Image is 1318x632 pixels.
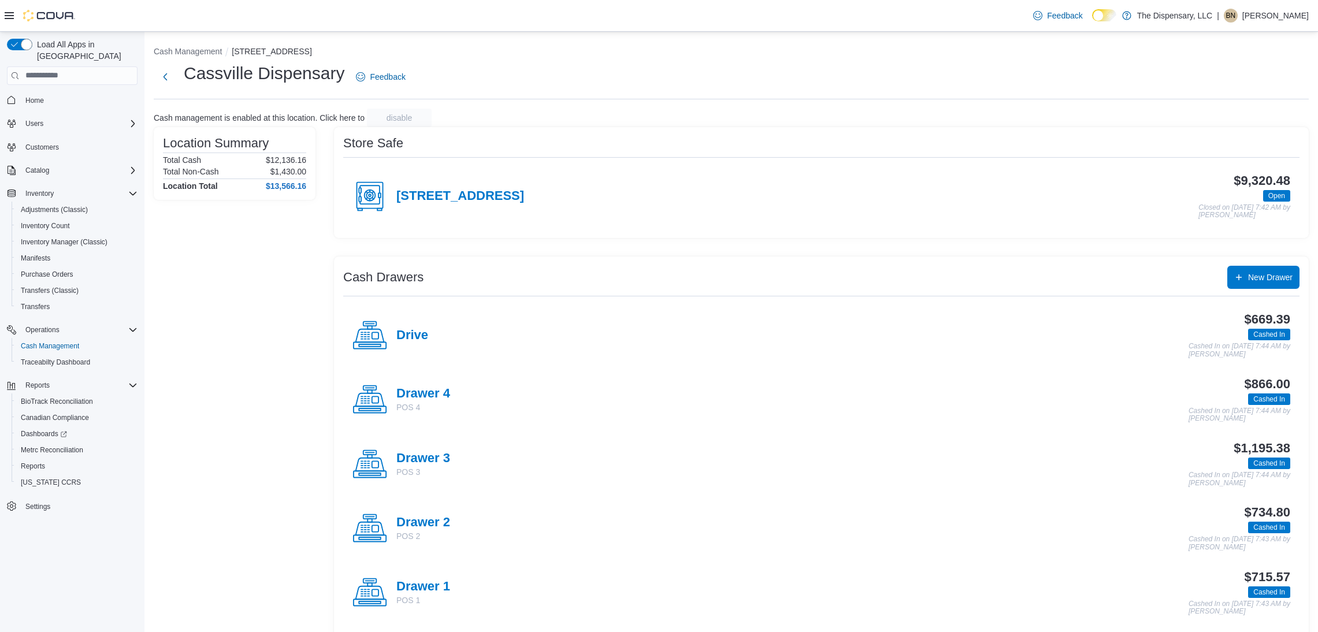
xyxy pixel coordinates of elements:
[1092,21,1093,22] span: Dark Mode
[1245,313,1290,326] h3: $669.39
[16,395,138,408] span: BioTrack Reconciliation
[1248,586,1290,598] span: Cashed In
[2,377,142,393] button: Reports
[21,140,64,154] a: Customers
[16,267,138,281] span: Purchase Orders
[21,323,64,337] button: Operations
[21,302,50,311] span: Transfers
[12,458,142,474] button: Reports
[12,338,142,354] button: Cash Management
[16,395,98,408] a: BioTrack Reconciliation
[12,393,142,410] button: BioTrack Reconciliation
[232,47,311,56] button: [STREET_ADDRESS]
[396,401,450,413] p: POS 4
[1248,272,1293,283] span: New Drawer
[25,502,50,511] span: Settings
[396,451,450,466] h4: Drawer 3
[12,426,142,442] a: Dashboards
[1226,9,1236,23] span: BN
[270,167,306,176] p: $1,430.00
[12,442,142,458] button: Metrc Reconciliation
[16,427,72,441] a: Dashboards
[1234,174,1290,188] h3: $9,320.48
[343,136,403,150] h3: Store Safe
[21,397,93,406] span: BioTrack Reconciliation
[1198,204,1290,220] p: Closed on [DATE] 7:42 AM by [PERSON_NAME]
[12,474,142,490] button: [US_STATE] CCRS
[163,155,201,165] h6: Total Cash
[16,443,138,457] span: Metrc Reconciliation
[1248,522,1290,533] span: Cashed In
[1248,393,1290,405] span: Cashed In
[16,219,138,233] span: Inventory Count
[21,378,54,392] button: Reports
[1253,394,1285,404] span: Cashed In
[21,341,79,351] span: Cash Management
[2,162,142,179] button: Catalog
[1189,600,1290,616] p: Cashed In on [DATE] 7:43 AM by [PERSON_NAME]
[1248,458,1290,469] span: Cashed In
[1137,9,1212,23] p: The Dispensary, LLC
[16,267,78,281] a: Purchase Orders
[16,475,138,489] span: Washington CCRS
[1217,9,1219,23] p: |
[16,355,138,369] span: Traceabilty Dashboard
[1268,191,1285,201] span: Open
[21,413,89,422] span: Canadian Compliance
[1224,9,1238,23] div: Benjamin Nichols
[25,189,54,198] span: Inventory
[396,189,524,204] h4: [STREET_ADDRESS]
[351,65,410,88] a: Feedback
[21,187,138,200] span: Inventory
[16,339,138,353] span: Cash Management
[16,459,138,473] span: Reports
[266,155,306,165] p: $12,136.16
[387,112,412,124] span: disable
[21,358,90,367] span: Traceabilty Dashboard
[184,62,344,85] h1: Cassville Dispensary
[12,218,142,234] button: Inventory Count
[21,205,88,214] span: Adjustments (Classic)
[163,167,219,176] h6: Total Non-Cash
[16,251,55,265] a: Manifests
[1253,458,1285,469] span: Cashed In
[32,39,138,62] span: Load All Apps in [GEOGRAPHIC_DATA]
[1253,329,1285,340] span: Cashed In
[370,71,405,83] span: Feedback
[25,96,44,105] span: Home
[1047,10,1082,21] span: Feedback
[2,92,142,109] button: Home
[21,478,81,487] span: [US_STATE] CCRS
[1029,4,1087,27] a: Feedback
[21,140,138,154] span: Customers
[21,462,45,471] span: Reports
[21,445,83,455] span: Metrc Reconciliation
[154,47,222,56] button: Cash Management
[2,497,142,514] button: Settings
[1189,471,1290,487] p: Cashed In on [DATE] 7:44 AM by [PERSON_NAME]
[21,429,67,438] span: Dashboards
[21,163,138,177] span: Catalog
[21,94,49,107] a: Home
[1245,377,1290,391] h3: $866.00
[16,475,86,489] a: [US_STATE] CCRS
[12,299,142,315] button: Transfers
[12,282,142,299] button: Transfers (Classic)
[16,411,94,425] a: Canadian Compliance
[2,139,142,155] button: Customers
[16,443,88,457] a: Metrc Reconciliation
[16,411,138,425] span: Canadian Compliance
[16,235,138,249] span: Inventory Manager (Classic)
[1092,9,1116,21] input: Dark Mode
[7,87,138,545] nav: Complex example
[21,117,138,131] span: Users
[1227,266,1300,289] button: New Drawer
[154,113,365,122] p: Cash management is enabled at this location. Click here to
[1189,536,1290,551] p: Cashed In on [DATE] 7:43 AM by [PERSON_NAME]
[12,410,142,426] button: Canadian Compliance
[1253,522,1285,533] span: Cashed In
[163,136,269,150] h3: Location Summary
[21,270,73,279] span: Purchase Orders
[1253,587,1285,597] span: Cashed In
[12,234,142,250] button: Inventory Manager (Classic)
